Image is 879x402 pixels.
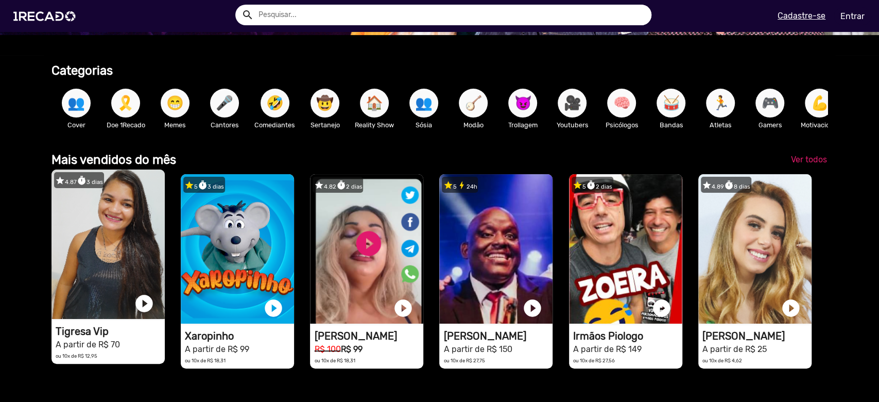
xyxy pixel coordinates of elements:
[166,89,184,118] span: 😁
[811,89,828,118] span: 💪
[314,344,340,354] small: R$ 100
[238,5,256,23] button: Example home icon
[56,340,120,349] small: A partir de R$ 70
[443,330,553,342] h1: [PERSON_NAME]
[51,63,113,78] b: Categorias
[316,89,334,118] span: 🤠
[702,344,767,354] small: A partir de R$ 25
[464,89,482,118] span: 🪕
[340,344,362,354] b: R$ 99
[56,353,97,359] small: ou 10x de R$ 12,95
[254,120,295,130] p: Comediantes
[805,89,834,118] button: 💪
[314,358,355,363] small: ou 10x de R$ 18,31
[314,330,423,342] h1: [PERSON_NAME]
[607,89,636,118] button: 🧠
[657,89,685,118] button: 🥁
[508,89,537,118] button: 😈
[778,11,825,21] u: Cadastre-se
[706,89,735,118] button: 🏃
[602,120,641,130] p: Psicólogos
[242,9,254,21] mat-icon: Example home icon
[67,89,85,118] span: 👥
[311,89,339,118] button: 🤠
[415,89,433,118] span: 👥
[443,344,512,354] small: A partir de R$ 150
[185,330,294,342] h1: Xaropinho
[651,298,672,319] a: play_circle_filled
[701,120,740,130] p: Atletas
[392,298,413,319] a: play_circle_filled
[185,344,249,354] small: A partir de R$ 99
[181,174,294,324] video: 1RECADO vídeos dedicados para fãs e empresas
[134,293,154,314] a: play_circle_filled
[800,120,839,130] p: Motivacional
[522,298,542,319] a: play_circle_filled
[161,89,189,118] button: 😁
[459,89,488,118] button: 🪕
[310,174,423,324] video: 1RECADO vídeos dedicados para fãs e empresas
[712,89,729,118] span: 🏃
[443,358,485,363] small: ou 10x de R$ 27,75
[56,325,165,338] h1: Tigresa Vip
[702,358,742,363] small: ou 10x de R$ 4,62
[755,89,784,118] button: 🎮
[111,89,140,118] button: 🎗️
[698,174,812,324] video: 1RECADO vídeos dedicados para fãs e empresas
[156,120,195,130] p: Memes
[573,358,615,363] small: ou 10x de R$ 27,56
[263,298,284,319] a: play_circle_filled
[185,358,226,363] small: ou 10x de R$ 18,31
[216,89,233,118] span: 🎤
[261,89,289,118] button: 🤣
[662,89,680,118] span: 🥁
[355,120,394,130] p: Reality Show
[761,89,779,118] span: 🎮
[454,120,493,130] p: Modão
[834,7,871,25] a: Entrar
[57,120,96,130] p: Cover
[503,120,542,130] p: Trollagem
[573,344,642,354] small: A partir de R$ 149
[569,174,682,324] video: 1RECADO vídeos dedicados para fãs e empresas
[702,330,812,342] h1: [PERSON_NAME]
[360,89,389,118] button: 🏠
[791,155,827,164] span: Ver todos
[251,5,652,25] input: Pesquisar...
[51,153,176,167] b: Mais vendidos do mês
[750,120,789,130] p: Gamers
[305,120,344,130] p: Sertanejo
[62,89,91,118] button: 👥
[205,120,244,130] p: Cantores
[404,120,443,130] p: Sósia
[210,89,239,118] button: 🎤
[366,89,383,118] span: 🏠
[573,330,682,342] h1: Irmãos Piologo
[613,89,630,118] span: 🧠
[781,298,801,319] a: play_circle_filled
[117,89,134,118] span: 🎗️
[558,89,587,118] button: 🎥
[266,89,284,118] span: 🤣
[563,89,581,118] span: 🎥
[514,89,531,118] span: 😈
[439,174,553,324] video: 1RECADO vídeos dedicados para fãs e empresas
[409,89,438,118] button: 👥
[553,120,592,130] p: Youtubers
[651,120,691,130] p: Bandas
[106,120,145,130] p: Doe 1Recado
[51,170,165,319] video: 1RECADO vídeos dedicados para fãs e empresas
